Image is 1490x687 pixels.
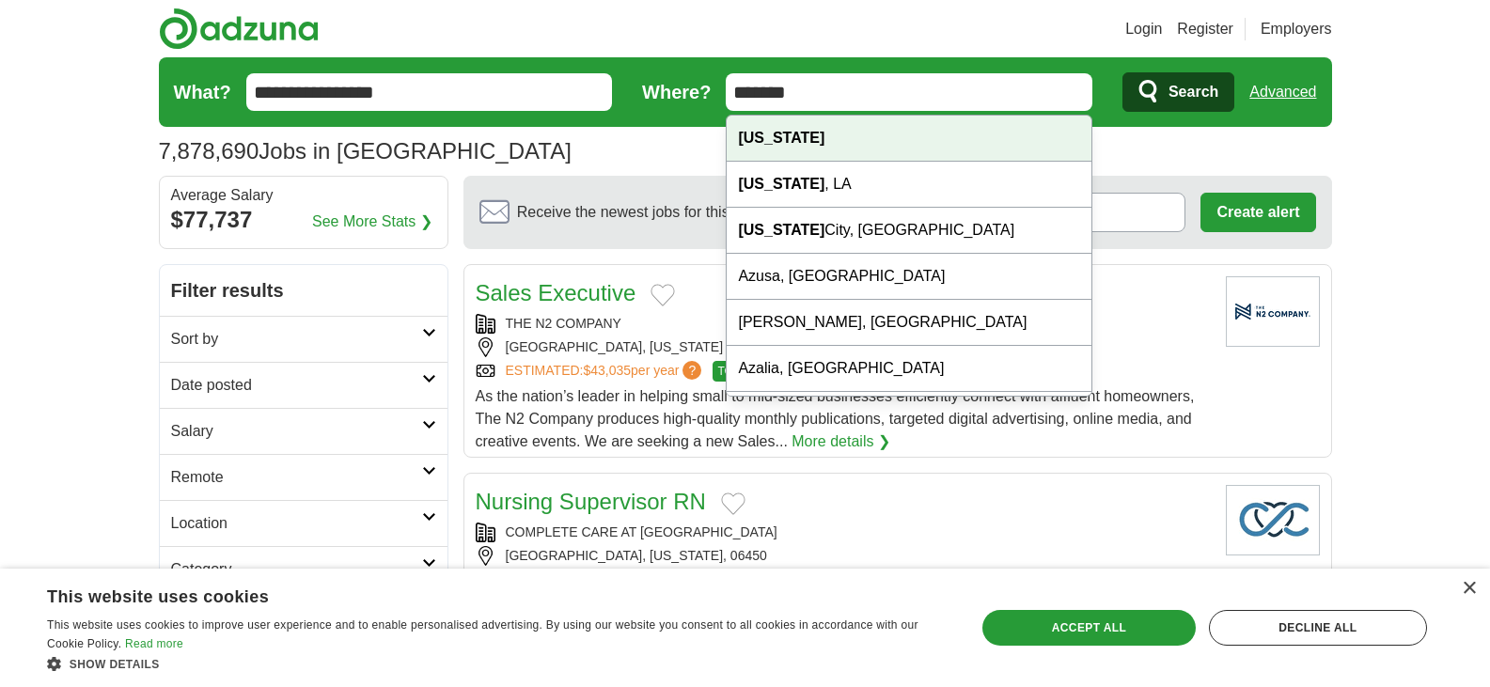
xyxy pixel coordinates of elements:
label: Where? [642,78,711,106]
div: [GEOGRAPHIC_DATA], [US_STATE], 06450 [476,546,1211,566]
h1: Jobs in [GEOGRAPHIC_DATA] [159,138,572,164]
span: Show details [70,658,160,671]
div: [GEOGRAPHIC_DATA], [US_STATE] [476,337,1211,357]
span: TOP MATCH [713,361,787,382]
div: Accept all [982,610,1196,646]
strong: [US_STATE] [738,176,824,192]
span: Receive the newest jobs for this search : [517,201,839,224]
div: [PERSON_NAME], [GEOGRAPHIC_DATA] [727,300,1091,346]
div: This website uses cookies [47,580,902,608]
span: Search [1168,73,1218,111]
a: Read more, opens a new window [125,637,183,650]
a: Employers [1261,18,1332,40]
a: Advanced [1249,73,1316,111]
a: See More Stats ❯ [312,211,432,233]
div: Decline all [1209,610,1427,646]
img: Company logo [1226,485,1320,555]
a: Date posted [160,362,447,408]
button: Add to favorite jobs [651,284,675,306]
span: 7,878,690 [159,134,259,168]
div: Average Salary [171,188,436,203]
div: Show details [47,654,949,673]
a: Sales Executive [476,280,636,305]
span: $43,035 [583,363,631,378]
button: Add to favorite jobs [721,492,745,515]
a: Salary [160,408,447,454]
h2: Filter results [160,265,447,316]
a: Remote [160,454,447,500]
div: THE N2 COMPANY [476,314,1211,334]
img: Company logo [1226,276,1320,347]
a: Nursing Supervisor RN [476,489,706,514]
h2: Date posted [171,374,422,397]
button: Search [1122,72,1234,112]
h2: Category [171,558,422,581]
img: Adzuna logo [159,8,319,50]
div: City, [GEOGRAPHIC_DATA] [727,208,1091,254]
a: Register [1177,18,1233,40]
span: This website uses cookies to improve user experience and to enable personalised advertising. By u... [47,618,918,650]
a: Login [1125,18,1162,40]
a: ESTIMATED:$43,035per year? [506,361,706,382]
a: Sort by [160,316,447,362]
a: Location [160,500,447,546]
div: $77,737 [171,203,436,237]
a: Category [160,546,447,592]
h2: Sort by [171,328,422,351]
strong: [US_STATE] [738,222,824,238]
button: Create alert [1200,193,1315,232]
div: COMPLETE CARE AT [GEOGRAPHIC_DATA] [476,523,1211,542]
strong: [US_STATE] [738,130,824,146]
div: , LA [727,162,1091,208]
a: More details ❯ [792,430,890,453]
h2: Location [171,512,422,535]
span: ? [682,361,701,380]
div: Close [1462,582,1476,596]
label: What? [174,78,231,106]
div: Aztec, [GEOGRAPHIC_DATA] [727,392,1091,438]
h2: Salary [171,420,422,443]
div: Azusa, [GEOGRAPHIC_DATA] [727,254,1091,300]
h2: Remote [171,466,422,489]
div: Azalia, [GEOGRAPHIC_DATA] [727,346,1091,392]
span: As the nation’s leader in helping small to mid-sized businesses efficiently connect with affluent... [476,388,1195,449]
